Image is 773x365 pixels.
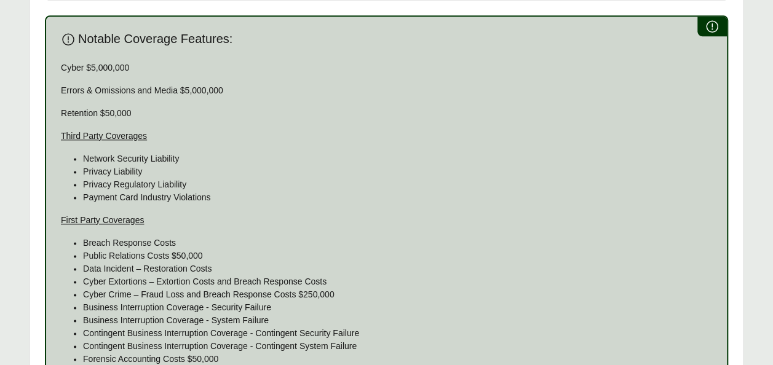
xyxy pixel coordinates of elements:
p: Retention $50,000 [61,107,712,120]
p: Business Interruption Coverage - Security Failure [83,301,712,314]
p: Public Relations Costs $50,000 [83,249,712,262]
p: Privacy Liability [83,165,712,178]
p: Network Security Liability [83,152,712,165]
p: Cyber Crime – Fraud Loss and Breach Response Costs $250,000 [83,288,712,301]
p: Cyber Extortions – Extortion Costs and Breach Response Costs [83,275,712,288]
u: Third Party Coverages [61,131,147,141]
p: Breach Response Costs [83,237,712,249]
p: Contingent Business Interruption Coverage - Contingent Security Failure [83,327,712,340]
span: Notable Coverage Features: [78,31,232,47]
p: Data Incident – Restoration Costs [83,262,712,275]
p: Errors & Omissions and Media $5,000,000 [61,84,712,97]
p: Contingent Business Interruption Coverage - Contingent System Failure [83,340,712,353]
p: Cyber $5,000,000 [61,61,712,74]
p: Payment Card Industry Violations [83,191,712,204]
p: Privacy Regulatory Liability [83,178,712,191]
u: First Party Coverages [61,215,144,225]
p: Business Interruption Coverage - System Failure [83,314,712,327]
